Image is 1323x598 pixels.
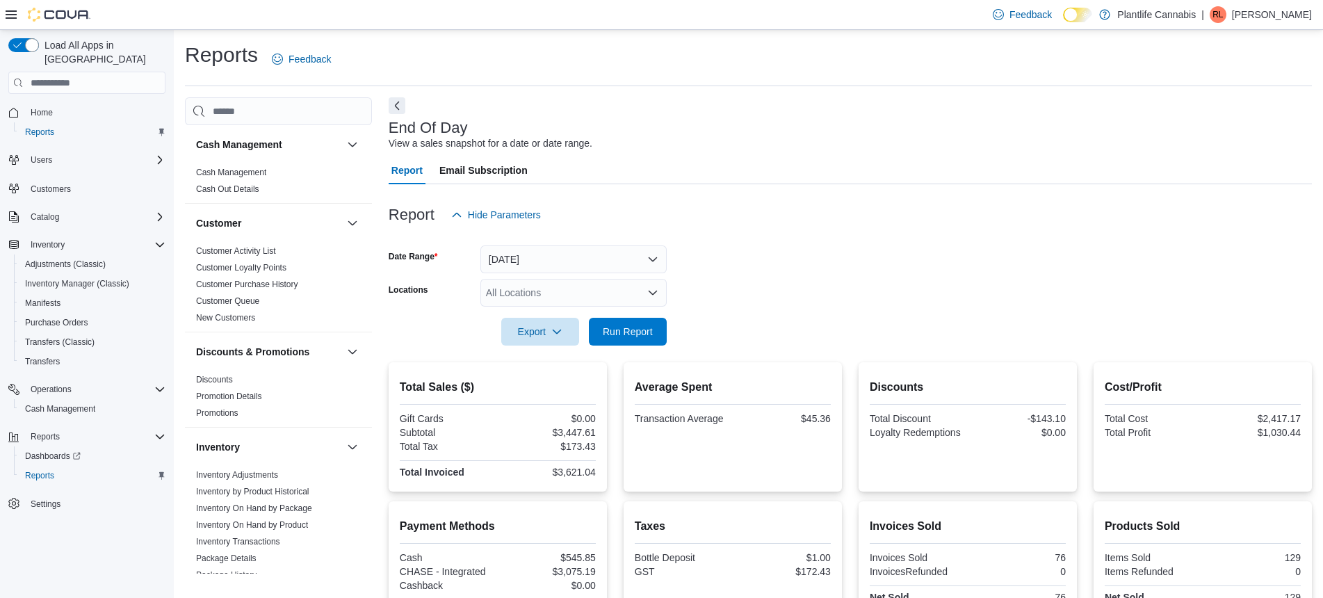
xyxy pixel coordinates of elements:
[468,208,541,222] span: Hide Parameters
[25,428,165,445] span: Reports
[196,296,259,307] span: Customer Queue
[501,413,596,424] div: $0.00
[196,216,341,230] button: Customer
[196,138,341,152] button: Cash Management
[25,451,81,462] span: Dashboards
[971,427,1066,438] div: $0.00
[8,97,165,550] nav: Complex example
[1201,6,1204,23] p: |
[31,107,53,118] span: Home
[19,334,100,350] a: Transfers (Classic)
[19,314,94,331] a: Purchase Orders
[400,379,596,396] h2: Total Sales ($)
[31,154,52,165] span: Users
[635,379,831,396] h2: Average Spent
[1232,6,1312,23] p: [PERSON_NAME]
[185,41,258,69] h1: Reports
[25,104,58,121] a: Home
[400,566,495,577] div: CHASE - Integrated
[1105,427,1200,438] div: Total Profit
[870,413,965,424] div: Total Discount
[196,245,276,257] span: Customer Activity List
[19,256,165,273] span: Adjustments (Classic)
[1206,413,1301,424] div: $2,417.17
[196,536,280,547] span: Inventory Transactions
[185,371,372,427] div: Discounts & Promotions
[39,38,165,66] span: Load All Apps in [GEOGRAPHIC_DATA]
[196,503,312,513] a: Inventory On Hand by Package
[25,381,165,398] span: Operations
[25,179,165,197] span: Customers
[389,207,435,223] h3: Report
[1206,566,1301,577] div: 0
[289,52,331,66] span: Feedback
[14,293,171,313] button: Manifests
[196,408,238,418] a: Promotions
[1105,518,1301,535] h2: Products Sold
[19,467,60,484] a: Reports
[19,353,165,370] span: Transfers
[19,448,165,464] span: Dashboards
[1063,22,1064,23] span: Dark Mode
[196,184,259,194] a: Cash Out Details
[266,45,336,73] a: Feedback
[480,245,667,273] button: [DATE]
[400,441,495,452] div: Total Tax
[19,295,165,312] span: Manifests
[196,138,282,152] h3: Cash Management
[3,380,171,399] button: Operations
[196,280,298,289] a: Customer Purchase History
[185,243,372,332] div: Customer
[870,427,965,438] div: Loyalty Redemptions
[19,401,101,417] a: Cash Management
[28,8,90,22] img: Cova
[196,570,257,580] a: Package History
[31,431,60,442] span: Reports
[3,494,171,514] button: Settings
[25,317,88,328] span: Purchase Orders
[196,569,257,581] span: Package History
[31,384,72,395] span: Operations
[19,334,165,350] span: Transfers (Classic)
[344,439,361,455] button: Inventory
[344,136,361,153] button: Cash Management
[971,566,1066,577] div: 0
[31,184,71,195] span: Customers
[510,318,571,346] span: Export
[25,337,95,348] span: Transfers (Classic)
[19,256,111,273] a: Adjustments (Classic)
[389,97,405,114] button: Next
[196,246,276,256] a: Customer Activity List
[647,287,658,298] button: Open list of options
[31,211,59,223] span: Catalog
[25,278,129,289] span: Inventory Manager (Classic)
[196,345,309,359] h3: Discounts & Promotions
[196,263,286,273] a: Customer Loyalty Points
[196,407,238,419] span: Promotions
[389,136,592,151] div: View a sales snapshot for a date or date range.
[25,236,165,253] span: Inventory
[196,440,341,454] button: Inventory
[196,167,266,178] span: Cash Management
[196,312,255,323] span: New Customers
[344,344,361,360] button: Discounts & Promotions
[19,275,135,292] a: Inventory Manager (Classic)
[501,318,579,346] button: Export
[19,124,60,140] a: Reports
[31,499,60,510] span: Settings
[1105,566,1200,577] div: Items Refunded
[196,391,262,401] a: Promotion Details
[400,427,495,438] div: Subtotal
[25,152,165,168] span: Users
[19,314,165,331] span: Purchase Orders
[19,401,165,417] span: Cash Management
[25,428,65,445] button: Reports
[196,216,241,230] h3: Customer
[736,552,831,563] div: $1.00
[196,440,240,454] h3: Inventory
[196,487,309,496] a: Inventory by Product Historical
[870,379,1066,396] h2: Discounts
[987,1,1057,29] a: Feedback
[25,181,76,197] a: Customers
[870,518,1066,535] h2: Invoices Sold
